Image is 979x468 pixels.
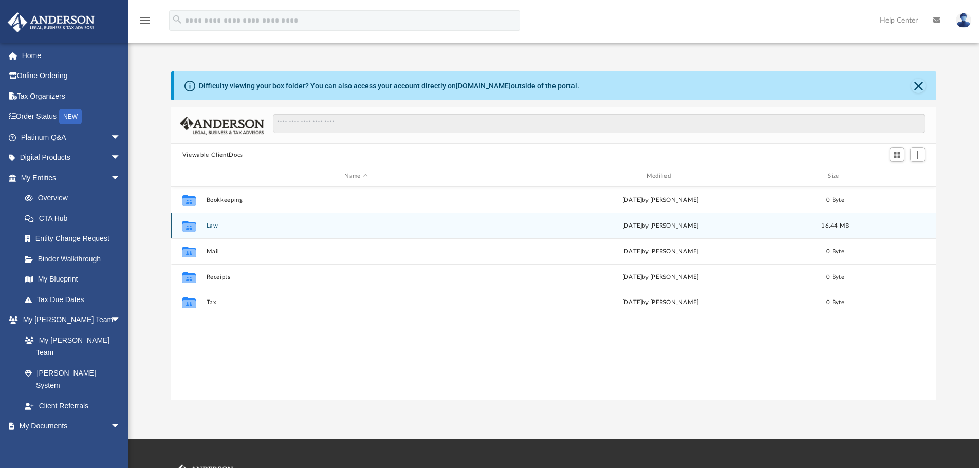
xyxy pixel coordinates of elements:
span: 0 Byte [826,299,844,305]
button: Switch to Grid View [890,147,905,162]
div: NEW [59,109,82,124]
div: [DATE] by [PERSON_NAME] [510,272,810,282]
a: Digital Productsarrow_drop_down [7,147,136,168]
div: [DATE] by [PERSON_NAME] [510,298,810,307]
a: menu [139,20,151,27]
a: My Blueprint [14,269,131,290]
a: Home [7,45,136,66]
button: Receipts [206,274,506,280]
span: arrow_drop_down [110,416,131,437]
div: Modified [510,172,810,181]
a: Order StatusNEW [7,106,136,127]
a: Tax Due Dates [14,289,136,310]
span: arrow_drop_down [110,147,131,169]
div: grid [171,187,937,400]
span: 0 Byte [826,274,844,279]
a: CTA Hub [14,208,136,229]
a: Tax Organizers [7,86,136,106]
div: id [860,172,932,181]
button: Close [911,79,926,93]
button: Law [206,222,506,229]
a: Online Ordering [7,66,136,86]
div: Size [815,172,856,181]
a: Entity Change Request [14,229,136,249]
a: My [PERSON_NAME] Teamarrow_drop_down [7,310,131,330]
div: Name [206,172,506,181]
a: My [PERSON_NAME] Team [14,330,126,363]
button: Mail [206,248,506,255]
button: Bookkeeping [206,197,506,203]
a: [PERSON_NAME] System [14,363,131,396]
div: [DATE] by [PERSON_NAME] [510,247,810,256]
span: arrow_drop_down [110,310,131,331]
img: User Pic [956,13,971,28]
span: 0 Byte [826,197,844,202]
i: search [172,14,183,25]
span: 16.44 MB [821,222,849,228]
span: arrow_drop_down [110,167,131,189]
div: [DATE] by [PERSON_NAME] [510,221,810,230]
a: My Documentsarrow_drop_down [7,416,131,437]
div: [DATE] by [PERSON_NAME] [510,195,810,204]
a: Overview [14,188,136,209]
button: Add [910,147,926,162]
input: Search files and folders [273,114,925,133]
button: Viewable-ClientDocs [182,151,243,160]
a: Platinum Q&Aarrow_drop_down [7,127,136,147]
a: My Entitiesarrow_drop_down [7,167,136,188]
i: menu [139,14,151,27]
a: [DOMAIN_NAME] [456,82,511,90]
div: Difficulty viewing your box folder? You can also access your account directly on outside of the p... [199,81,579,91]
button: Tax [206,299,506,306]
span: 0 Byte [826,248,844,254]
a: Binder Walkthrough [14,249,136,269]
div: id [176,172,201,181]
a: Client Referrals [14,396,131,416]
span: arrow_drop_down [110,127,131,148]
img: Anderson Advisors Platinum Portal [5,12,98,32]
